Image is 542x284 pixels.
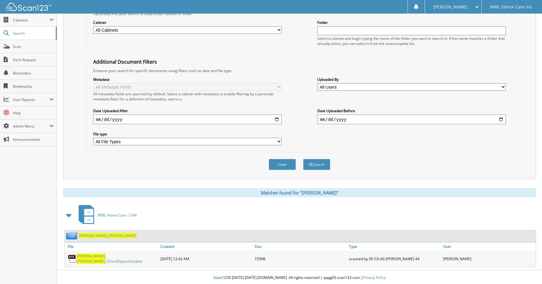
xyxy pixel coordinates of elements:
a: File [65,242,159,251]
span: Bookmarks [13,84,54,89]
label: Metadata [93,77,281,82]
span: Scan123 [214,275,228,280]
img: scan123-logo-white.svg [6,3,51,11]
button: Search [303,159,330,170]
div: [DATE] 12:42 AM [159,252,253,265]
div: Optionally limit your search to a particular cabinet or folder [90,11,509,16]
span: [PERSON_NAME] [108,233,136,238]
span: Reminders [13,71,54,76]
span: Help [13,110,54,115]
button: Clear [269,159,296,170]
a: MML Home Care - CNA [75,203,137,227]
a: [PERSON_NAME],[PERSON_NAME] [79,233,136,238]
a: here [174,96,182,102]
a: Created [159,242,253,251]
span: Scan [13,44,54,49]
div: [PERSON_NAME] [442,252,536,265]
div: All metadata fields are searched by default. Select a cabinet with metadata to enable filtering b... [93,91,281,102]
span: Form Request [13,57,54,62]
input: start [93,115,281,124]
a: Privacy Policy [363,275,385,280]
div: Select a cabinet and begin typing the name of the folder you want to search in. If the name match... [317,36,506,46]
span: [PERSON_NAME] [433,5,467,9]
div: Matches found for "[PERSON_NAME]" [63,188,536,197]
span: MML Home Care - CNA [98,213,137,218]
label: Date Uploaded After [93,108,281,113]
label: Uploaded By [317,77,506,82]
div: Enhance your search for specific documents using filters such as date and file type. [90,68,509,73]
label: File type [93,131,281,137]
a: [PERSON_NAME],[PERSON_NAME]_DirectDepositUpdate [77,254,157,264]
div: 155KB [253,252,347,265]
span: User Reports [13,97,49,102]
label: Date Uploaded Before [317,108,506,113]
a: User [442,242,536,251]
span: Search [13,31,53,36]
img: PDF.png [68,254,77,263]
img: folder2.png [66,232,79,239]
a: Type [347,242,442,251]
div: scanned by 0E-C6-A0-[PERSON_NAME]-44 [347,252,442,265]
span: [PERSON_NAME] [77,259,105,264]
span: MML Senior Care Inc [490,5,532,9]
label: Folder [317,20,506,25]
span: [PERSON_NAME] [79,233,107,238]
span: Admin Menu [13,124,49,129]
input: end [317,115,506,124]
span: Announcements [13,137,54,142]
legend: Additional Document Filters [90,58,160,65]
label: Cabinet [93,20,281,25]
span: [PERSON_NAME] [77,254,105,259]
a: Size [253,242,347,251]
span: Cabinets [13,17,49,23]
iframe: Chat Widget [512,255,542,284]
